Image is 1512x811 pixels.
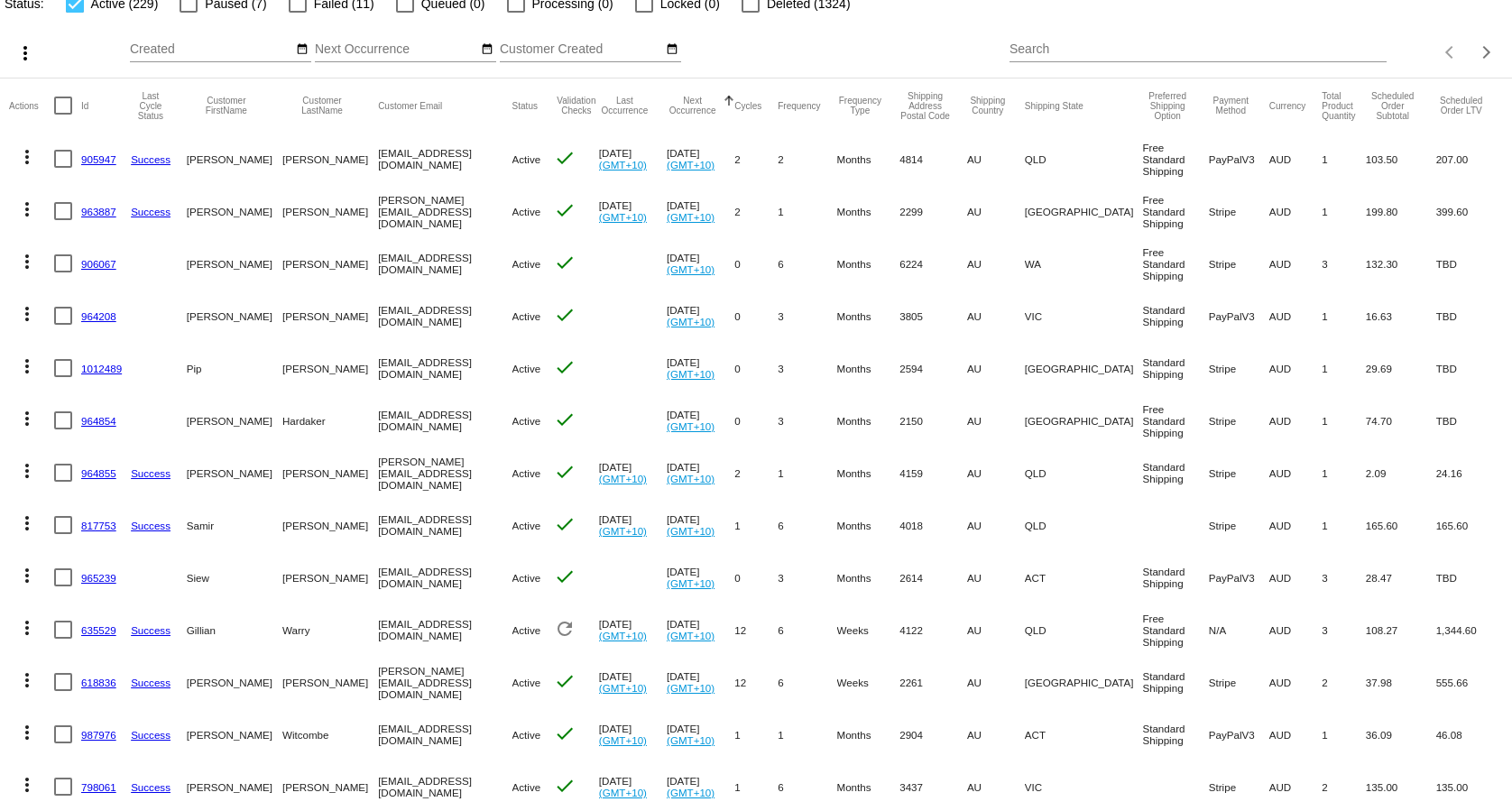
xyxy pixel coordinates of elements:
mat-cell: Months [837,708,900,760]
mat-cell: 6 [778,499,836,551]
mat-cell: AUD [1269,394,1323,447]
mat-cell: 3 [1322,237,1366,290]
mat-icon: more_vert [16,722,38,743]
mat-cell: Siew [187,551,282,604]
mat-cell: [PERSON_NAME] [282,447,378,499]
mat-cell: Pip [187,342,282,394]
mat-cell: [PERSON_NAME] [282,499,378,551]
button: Change sorting for CustomerFirstName [187,96,266,115]
a: Success [131,729,171,741]
mat-cell: [EMAIL_ADDRESS][DOMAIN_NAME] [378,342,512,394]
mat-cell: Months [837,447,900,499]
mat-cell: [EMAIL_ADDRESS][DOMAIN_NAME] [378,708,512,760]
button: Change sorting for Frequency [778,100,820,111]
mat-cell: [PERSON_NAME] [187,290,282,342]
a: (GMT+10) [599,787,647,798]
mat-cell: Standard Shipping [1142,656,1208,708]
mat-cell: 1 [1322,394,1366,447]
mat-cell: Weeks [837,604,900,656]
mat-cell: [PERSON_NAME] [187,656,282,708]
mat-cell: 3 [1322,604,1366,656]
mat-cell: AU [967,708,1025,760]
mat-cell: PayPalV3 [1209,708,1269,760]
mat-cell: 29.69 [1366,342,1436,394]
a: Success [131,520,171,531]
mat-cell: [PERSON_NAME][EMAIL_ADDRESS][DOMAIN_NAME] [378,447,512,499]
mat-cell: 4018 [899,499,967,551]
mat-cell: TBD [1436,237,1503,290]
mat-cell: 132.30 [1366,237,1436,290]
mat-cell: AU [967,342,1025,394]
mat-cell: [DATE] [667,551,734,604]
mat-cell: [PERSON_NAME][EMAIL_ADDRESS][DOMAIN_NAME] [378,185,512,237]
a: (GMT+10) [667,630,715,641]
mat-cell: 0 [734,237,778,290]
button: Change sorting for CustomerEmail [378,100,442,111]
button: Change sorting for PaymentMethod.Type [1209,96,1253,115]
mat-cell: AUD [1269,342,1323,394]
mat-cell: 2 [778,133,836,185]
a: 965239 [81,572,116,584]
mat-cell: TBD [1436,551,1503,604]
mat-cell: 2 [1322,656,1366,708]
mat-cell: 1 [1322,342,1366,394]
mat-cell: AUD [1269,133,1323,185]
mat-cell: Stripe [1209,342,1269,394]
button: Change sorting for Subtotal [1366,91,1420,121]
mat-cell: 108.27 [1366,604,1436,656]
mat-icon: date_range [481,42,493,57]
mat-cell: [DATE] [599,447,667,499]
mat-cell: AUD [1269,604,1323,656]
mat-cell: 207.00 [1436,133,1503,185]
mat-cell: [GEOGRAPHIC_DATA] [1025,394,1143,447]
mat-cell: Months [837,237,900,290]
a: 964855 [81,467,116,479]
a: (GMT+10) [667,525,715,537]
a: (GMT+10) [667,316,715,327]
input: Search [1010,42,1387,57]
mat-cell: AUD [1269,447,1323,499]
a: (GMT+10) [667,682,715,694]
mat-cell: Samir [187,499,282,551]
mat-cell: 3 [778,394,836,447]
mat-cell: [DATE] [667,237,734,290]
mat-cell: 6 [778,604,836,656]
mat-cell: 3805 [899,290,967,342]
mat-cell: 555.66 [1436,656,1503,708]
a: 905947 [81,153,116,165]
mat-cell: 2 [734,447,778,499]
mat-cell: [DATE] [599,604,667,656]
mat-cell: Gillian [187,604,282,656]
mat-cell: 24.16 [1436,447,1503,499]
mat-cell: Free Standard Shipping [1142,133,1208,185]
a: Success [131,467,171,479]
mat-cell: AU [967,604,1025,656]
a: (GMT+10) [667,368,715,380]
mat-cell: [PERSON_NAME] [282,237,378,290]
mat-cell: PayPalV3 [1209,133,1269,185]
mat-cell: Stripe [1209,447,1269,499]
mat-cell: Standard Shipping [1142,290,1208,342]
mat-cell: 46.08 [1436,708,1503,760]
mat-cell: N/A [1209,604,1269,656]
mat-cell: 165.60 [1436,499,1503,551]
button: Change sorting for NextOccurrenceUtc [667,96,718,115]
mat-cell: [EMAIL_ADDRESS][DOMAIN_NAME] [378,133,512,185]
mat-cell: 1 [1322,133,1366,185]
mat-cell: 3 [778,551,836,604]
mat-cell: Months [837,290,900,342]
mat-cell: 1 [1322,290,1366,342]
mat-cell: AUD [1269,551,1323,604]
mat-cell: 0 [734,342,778,394]
a: 618836 [81,677,116,688]
mat-cell: [DATE] [667,185,734,237]
input: Customer Created [500,42,662,57]
mat-icon: more_vert [16,460,38,482]
mat-cell: [PERSON_NAME] [187,708,282,760]
a: (GMT+10) [667,473,715,484]
mat-cell: AU [967,499,1025,551]
mat-icon: more_vert [16,565,38,586]
mat-cell: [DATE] [667,447,734,499]
button: Change sorting for Id [81,100,88,111]
a: 987976 [81,729,116,741]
